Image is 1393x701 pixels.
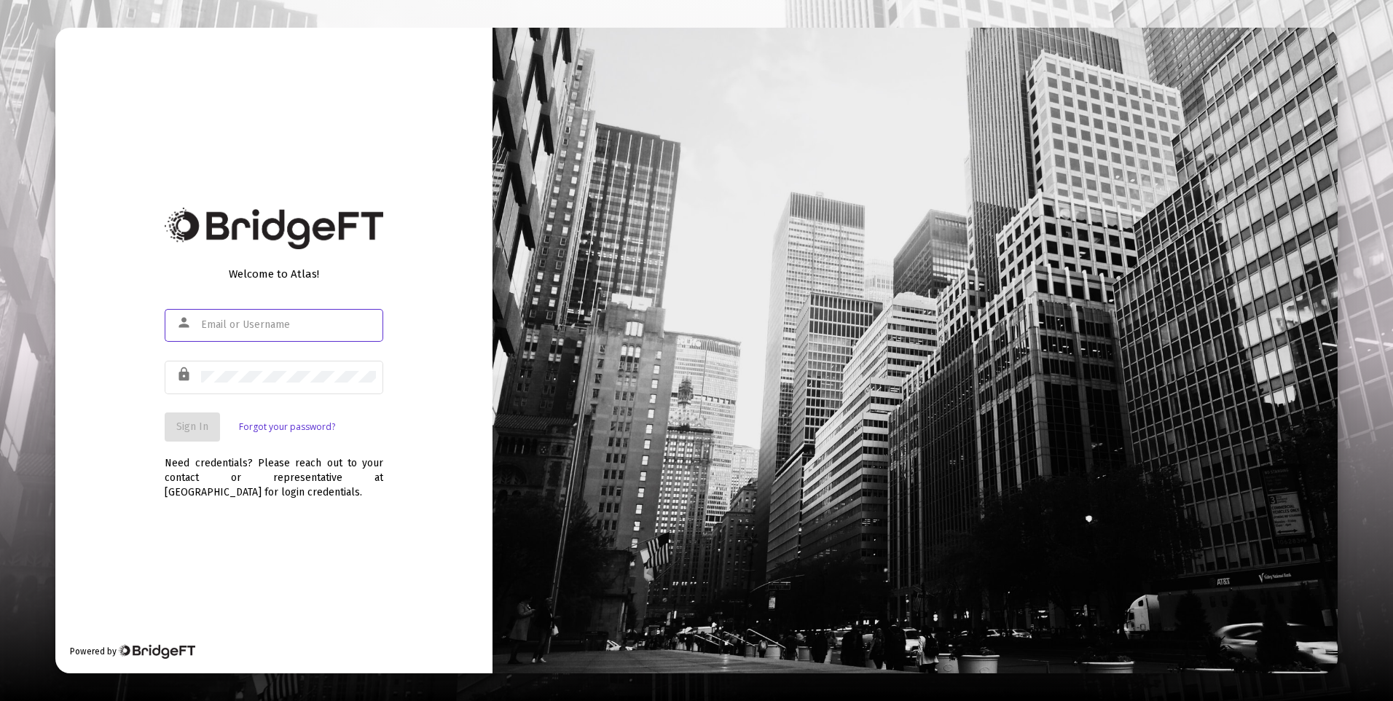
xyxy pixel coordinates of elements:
[118,644,195,659] img: Bridge Financial Technology Logo
[165,412,220,442] button: Sign In
[176,420,208,433] span: Sign In
[165,267,383,281] div: Welcome to Atlas!
[165,442,383,500] div: Need credentials? Please reach out to your contact or representative at [GEOGRAPHIC_DATA] for log...
[239,420,335,434] a: Forgot your password?
[70,644,195,659] div: Powered by
[176,366,194,383] mat-icon: lock
[176,314,194,332] mat-icon: person
[201,319,376,331] input: Email or Username
[165,208,383,249] img: Bridge Financial Technology Logo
